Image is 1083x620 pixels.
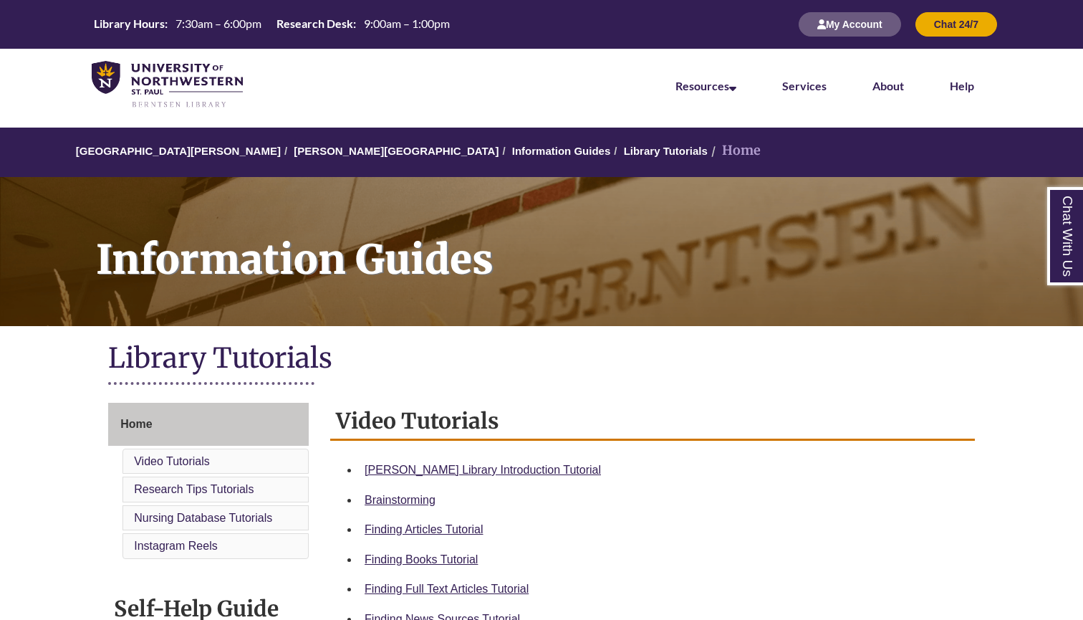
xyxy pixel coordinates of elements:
a: About [872,79,904,92]
a: Video Tutorials [134,455,210,467]
a: [GEOGRAPHIC_DATA][PERSON_NAME] [76,145,281,157]
a: Home [108,403,309,446]
a: Information Guides [512,145,611,157]
button: Chat 24/7 [915,12,997,37]
a: Library Tutorials [624,145,708,157]
span: Home [120,418,152,430]
table: Hours Today [88,16,456,32]
h1: Information Guides [80,177,1083,307]
a: My Account [799,18,901,30]
a: Resources [675,79,736,92]
li: Home [708,140,761,161]
img: UNWSP Library Logo [92,61,243,109]
a: Brainstorming [365,494,435,506]
a: Chat 24/7 [915,18,997,30]
a: [PERSON_NAME] Library Introduction Tutorial [365,464,601,476]
a: Instagram Reels [134,540,218,552]
a: Finding Articles Tutorial [365,523,483,535]
div: Guide Page Menu [108,403,309,562]
h2: Video Tutorials [330,403,975,441]
a: Help [950,79,974,92]
span: 9:00am – 1:00pm [364,16,450,30]
a: Research Tips Tutorials [134,483,254,495]
a: Finding Books Tutorial [365,553,478,566]
th: Research Desk: [271,16,358,32]
span: 7:30am – 6:00pm [175,16,261,30]
button: My Account [799,12,901,37]
th: Library Hours: [88,16,170,32]
a: Hours Today [88,16,456,33]
a: Services [782,79,827,92]
a: Finding Full Text Articles Tutorial [365,583,529,595]
h1: Library Tutorials [108,340,975,378]
a: [PERSON_NAME][GEOGRAPHIC_DATA] [294,145,499,157]
a: Nursing Database Tutorials [134,512,272,524]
